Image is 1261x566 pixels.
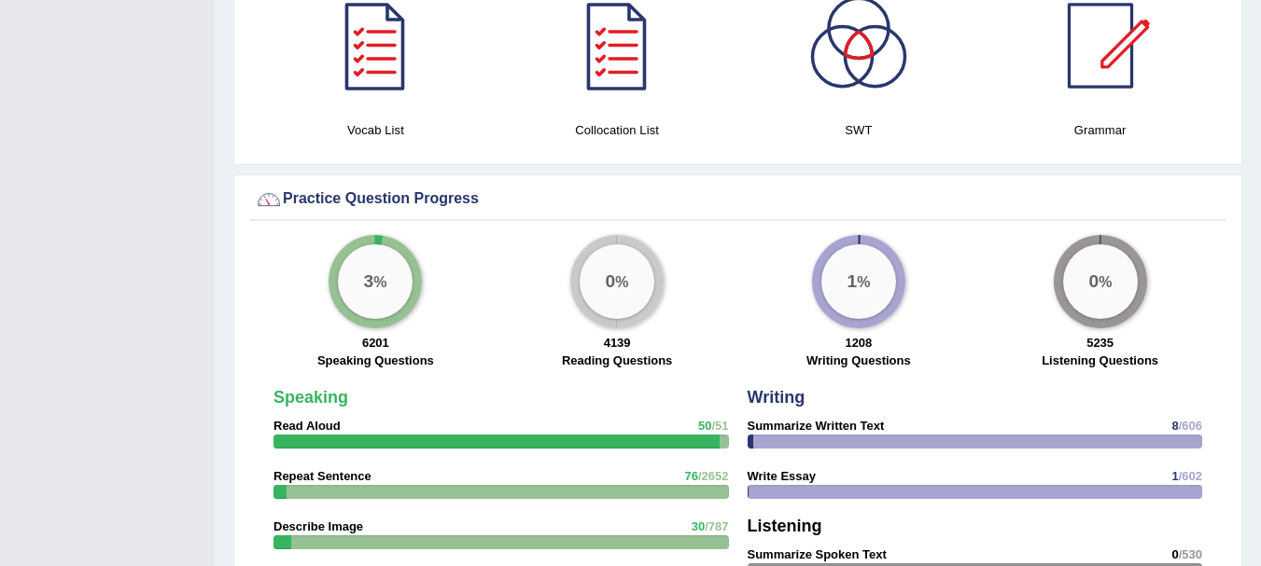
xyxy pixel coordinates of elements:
span: 1 [1171,469,1178,483]
span: /787 [705,519,728,533]
div: % [338,244,413,319]
label: Speaking Questions [317,352,434,369]
h4: Collocation List [506,120,729,140]
span: 30 [692,519,705,533]
strong: Describe Image [273,519,363,533]
div: % [1063,244,1138,319]
label: Listening Questions [1042,352,1158,369]
strong: Read Aloud [273,419,341,433]
h4: Grammar [988,120,1212,140]
strong: 1208 [845,336,872,350]
span: 0 [1171,547,1178,561]
strong: Write Essay [748,469,816,483]
strong: Repeat Sentence [273,469,371,483]
strong: 4139 [604,336,631,350]
div: % [821,244,896,319]
h4: Vocab List [264,120,487,140]
strong: Writing [748,388,806,407]
strong: Summarize Spoken Text [748,547,887,561]
span: 8 [1171,419,1178,433]
span: 50 [698,419,711,433]
big: 0 [606,271,616,292]
big: 0 [1088,271,1099,292]
div: % [580,244,654,319]
strong: Listening [748,517,822,535]
span: 76 [684,469,697,483]
big: 1 [847,271,857,292]
span: /2652 [698,469,729,483]
strong: 5235 [1086,336,1114,350]
div: Practice Question Progress [255,186,1221,214]
span: /606 [1179,419,1202,433]
strong: Summarize Written Text [748,419,885,433]
label: Writing Questions [806,352,911,369]
h4: SWT [748,120,971,140]
label: Reading Questions [562,352,672,369]
span: /602 [1179,469,1202,483]
span: /51 [711,419,728,433]
big: 3 [364,271,374,292]
strong: 6201 [362,336,389,350]
span: /530 [1179,547,1202,561]
strong: Speaking [273,388,348,407]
